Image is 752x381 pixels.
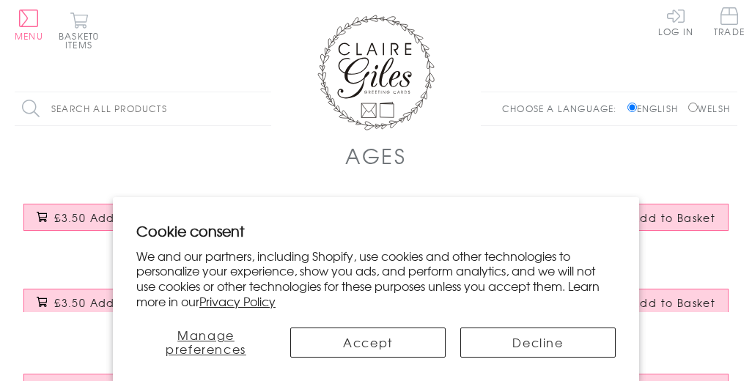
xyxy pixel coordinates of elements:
[23,204,186,231] button: £3.50 Add to Basket
[23,289,186,316] button: £3.50 Add to Basket
[15,278,196,341] a: Birthday Card, Age 3 Girl Pink, Embellished with a fabric butterfly £3.50 Add to Basket
[566,204,729,231] button: £3.50 Add to Basket
[345,141,407,171] h1: AGES
[627,103,637,112] input: English
[136,221,616,241] h2: Cookie consent
[59,12,99,49] button: Basket0 items
[597,295,716,310] span: £3.50 Add to Basket
[597,210,716,225] span: £3.50 Add to Basket
[15,92,271,125] input: Search all products
[136,328,276,358] button: Manage preferences
[257,92,271,125] input: Search
[658,7,693,36] a: Log In
[15,193,196,256] a: Birthday Card, Age 1 Girl Pink 1st Birthday, Embellished with a fabric butterfly £3.50 Add to Basket
[317,15,435,130] img: Claire Giles Greetings Cards
[557,193,738,256] a: Birthday Card, Boy Blue, Happy 2nd Birthday, Embellished with a padded star £3.50 Add to Basket
[15,29,43,42] span: Menu
[460,328,616,358] button: Decline
[688,103,698,112] input: Welsh
[54,295,174,310] span: £3.50 Add to Basket
[15,10,43,40] button: Menu
[196,193,377,256] a: Birthday Card, Age 1 Blue Boy, 1st Birthday, Embellished with a padded star £3.50 Add to Basket
[199,292,276,310] a: Privacy Policy
[166,326,246,358] span: Manage preferences
[714,7,745,39] a: Trade
[136,248,616,309] p: We and our partners, including Shopify, use cookies and other technologies to personalize your ex...
[54,210,174,225] span: £3.50 Add to Basket
[502,102,624,115] p: Choose a language:
[557,278,738,341] a: Birthday Card, Age 4 Boy Blue, Embellished with a padded star £3.50 Add to Basket
[566,289,729,316] button: £3.50 Add to Basket
[714,7,745,36] span: Trade
[627,102,685,115] label: English
[290,328,446,358] button: Accept
[688,102,730,115] label: Welsh
[65,29,99,51] span: 0 items
[376,193,557,256] a: Birthday Card, Age 2 Girl Pink 2nd Birthday, Embellished with a fabric butterfly £3.50 Add to Basket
